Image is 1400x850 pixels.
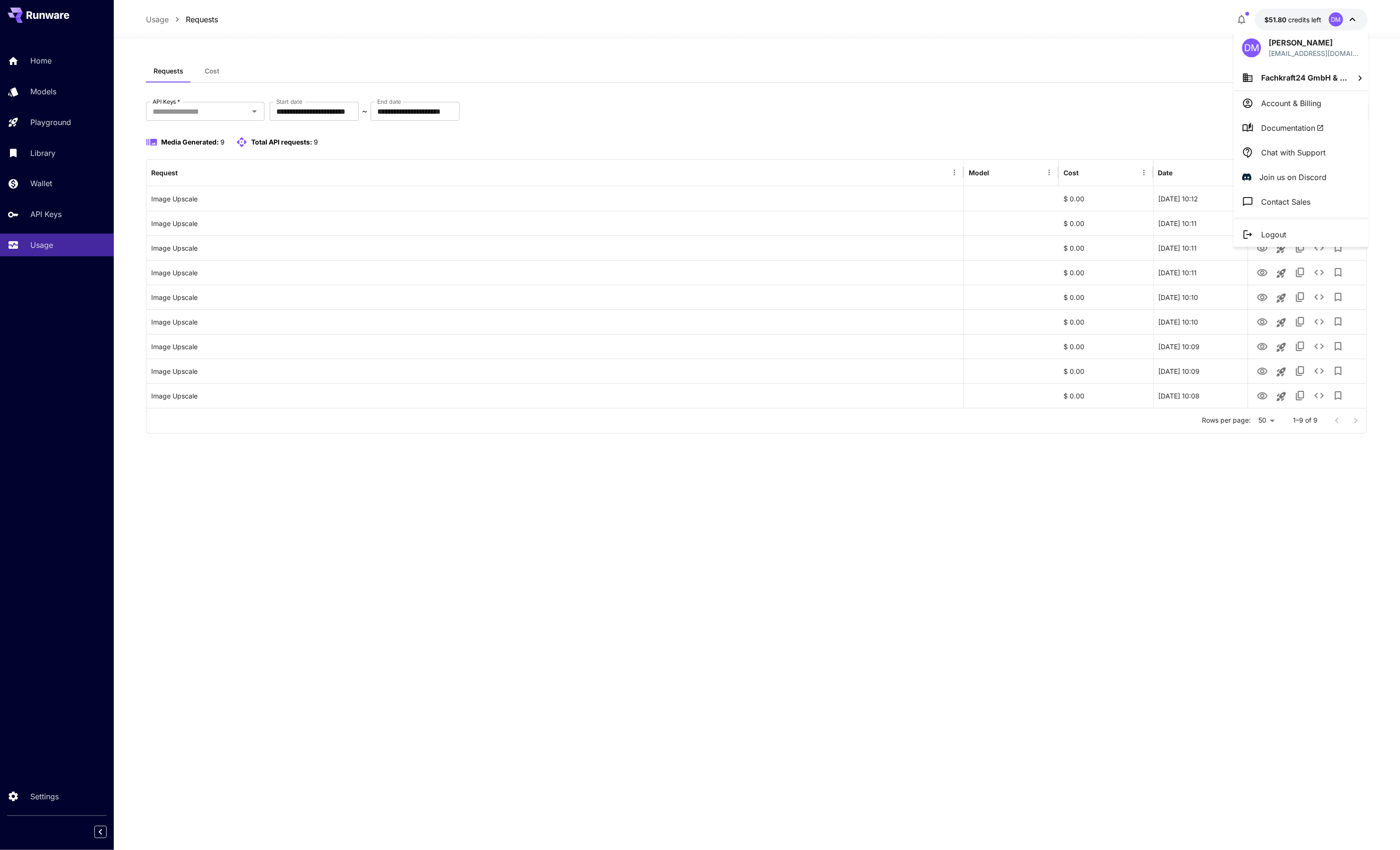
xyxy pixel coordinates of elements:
p: Contact Sales [1261,196,1310,208]
p: Join us on Discord [1259,172,1327,183]
div: DM [1242,38,1261,57]
div: marketing@fachkraft24.net [1269,48,1360,58]
span: Documentation [1261,122,1324,134]
p: [PERSON_NAME] [1269,37,1360,48]
p: Chat with Support [1261,147,1326,158]
p: Account & Billing [1261,98,1321,109]
button: Fachkraft24 GmbH & ... [1234,65,1368,90]
p: Logout [1261,229,1286,240]
p: [EMAIL_ADDRESS][DOMAIN_NAME] [1269,48,1360,58]
span: Fachkraft24 GmbH & ... [1261,73,1347,82]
